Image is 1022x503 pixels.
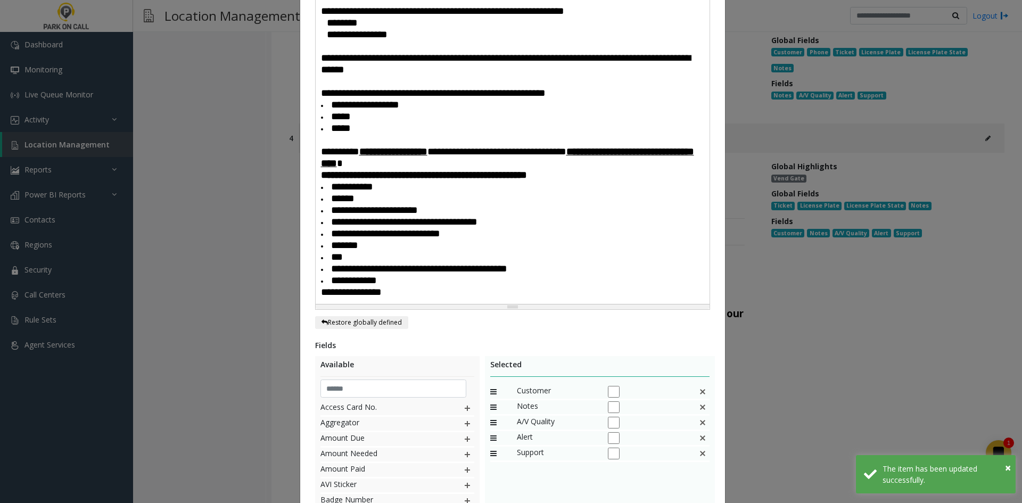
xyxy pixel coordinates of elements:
[320,463,441,477] span: Amount Paid
[463,463,472,477] img: plusIcon.svg
[320,448,441,461] span: Amount Needed
[517,400,597,414] span: Notes
[320,479,441,492] span: AVI Sticker
[698,416,707,430] img: This is a default field and cannot be deleted.
[463,417,472,431] img: plusIcon.svg
[463,479,472,492] img: plusIcon.svg
[517,447,597,460] span: Support
[463,401,472,415] img: plusIcon.svg
[463,432,472,446] img: plusIcon.svg
[315,340,710,351] div: Fields
[315,316,408,329] button: Restore globally defined
[698,400,707,414] img: This is a default field and cannot be deleted.
[517,431,597,445] span: Alert
[320,417,441,431] span: Aggregator
[320,432,441,446] span: Amount Due
[698,447,707,460] img: This is a default field and cannot be deleted.
[463,448,472,461] img: plusIcon.svg
[1005,460,1011,475] span: ×
[1005,460,1011,476] button: Close
[698,385,707,399] img: false
[320,401,441,415] span: Access Card No.
[883,463,1008,485] div: The item has been updated successfully.
[316,304,710,309] div: Resize
[320,359,474,377] div: Available
[517,416,597,430] span: A/V Quality
[698,431,707,445] img: This is a default field and cannot be deleted.
[490,359,710,377] div: Selected
[517,385,597,399] span: Customer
